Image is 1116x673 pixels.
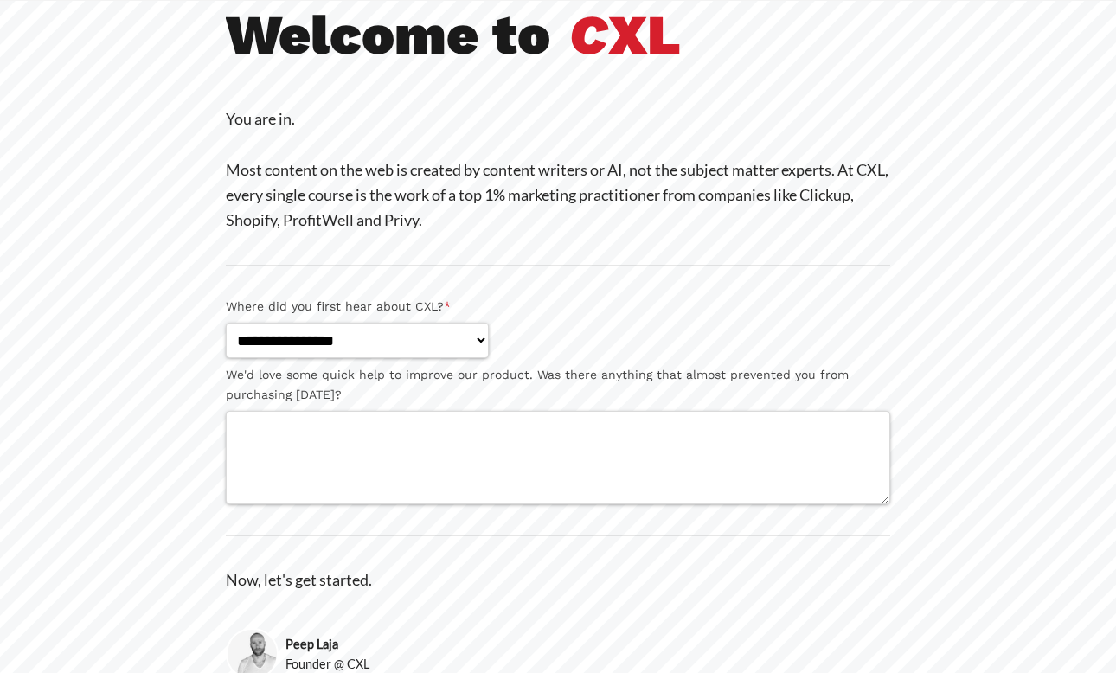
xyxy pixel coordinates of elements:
[226,365,890,405] label: We'd love some quick help to improve our product. Was there anything that almost prevented you fr...
[569,2,608,67] i: C
[226,2,550,67] b: Welcome to
[226,106,890,233] p: You are in. Most content on the web is created by content writers or AI, not the subject matter e...
[226,297,890,317] label: Where did you first hear about CXL?
[569,2,681,67] b: XL
[285,634,369,654] strong: Peep Laja
[226,567,890,593] p: Now, let's get started.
